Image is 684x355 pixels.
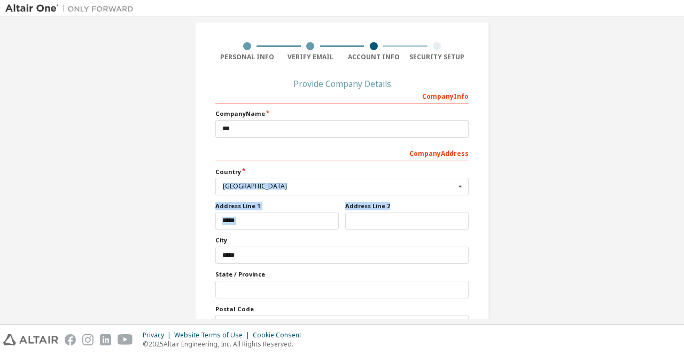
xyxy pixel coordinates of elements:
img: youtube.svg [118,334,133,345]
div: Personal Info [215,53,279,61]
label: Address Line 2 [345,202,469,210]
p: © 2025 Altair Engineering, Inc. All Rights Reserved. [143,340,308,349]
div: Privacy [143,331,174,340]
label: State / Province [215,270,469,279]
img: Altair One [5,3,139,14]
img: linkedin.svg [100,334,111,345]
img: altair_logo.svg [3,334,58,345]
div: Cookie Consent [253,331,308,340]
div: Company Address [215,144,469,161]
label: Country [215,168,469,176]
label: City [215,236,469,244]
img: facebook.svg [65,334,76,345]
div: Provide Company Details [215,81,469,87]
label: Address Line 1 [215,202,339,210]
div: Verify Email [279,53,343,61]
label: Postal Code [215,305,469,313]
div: Company Info [215,87,469,104]
div: Account Info [342,53,406,61]
div: Website Terms of Use [174,331,253,340]
div: [GEOGRAPHIC_DATA] [223,183,455,190]
label: Company Name [215,109,469,118]
img: instagram.svg [82,334,94,345]
div: Security Setup [406,53,469,61]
